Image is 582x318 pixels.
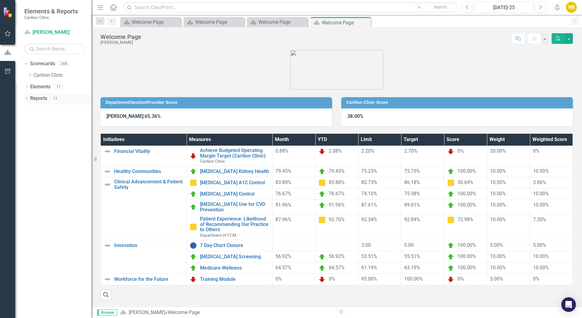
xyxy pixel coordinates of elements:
a: Training Module [200,277,269,282]
span: 74.10% [361,191,377,196]
a: Carilion Clinic [33,72,91,79]
a: [PERSON_NAME] [24,29,85,36]
img: Not Defined [104,148,111,155]
img: Below Plan [190,152,197,160]
span: 100.00% [404,276,423,282]
span: 3.06% [533,179,546,185]
span: Department of FCM [200,233,236,238]
span: 64.57% [275,265,291,270]
a: Achieve Budgeted Operating Margin Target (Carilion Clinic) [200,148,269,158]
span: 72.98% [458,217,473,222]
span: 0% [329,276,335,282]
span: 95.00% [361,276,377,282]
img: ClearPoint Strategy [3,7,14,18]
div: Welcome Page [100,34,141,40]
strong: 38.00% [347,113,363,119]
button: [DATE]-25 [475,2,533,13]
span: 75.58% [404,191,420,196]
img: On Target [318,202,326,209]
img: Caution [447,216,454,224]
img: On Target [447,242,454,249]
div: Welcome Page [195,18,243,26]
span: 56.92% [275,253,291,259]
img: On Target [447,202,454,209]
span: 10.00% [533,202,549,208]
strong: [PERSON_NAME] [107,113,143,119]
img: On Target [318,253,326,260]
div: » [120,309,332,316]
span: 5.00% [533,242,546,248]
a: [MEDICAL_DATA] Use for CVD Prevention [200,202,269,212]
span: Browser [97,309,117,316]
span: 0% [533,148,539,154]
a: Financial Vitality [114,149,183,154]
button: Search [425,3,456,12]
input: Search ClearPoint... [123,2,457,13]
span: 61.19% [361,265,377,270]
span: 2.08% [329,148,342,154]
span: 63.19% [404,265,420,270]
img: On Target [190,190,197,198]
span: 0% [275,276,282,282]
div: Welcome Page [258,18,306,26]
div: Welcome Page [168,309,200,315]
img: Below Plan [190,276,197,283]
span: 10.00% [533,191,549,196]
img: Caution [447,179,454,186]
div: Welcome Page [322,19,370,26]
span: 10.00% [490,202,506,208]
h3: Department/Section/Provider Score [106,100,329,105]
div: Open Intercom Messenger [561,297,576,312]
img: On Target [447,253,454,260]
span: 10.00% [490,265,506,270]
span: 75.25% [361,168,377,174]
img: Below Plan [447,148,454,155]
span: 83.80% [329,179,345,185]
a: Reports [30,95,47,102]
span: 0% [458,276,464,282]
img: On Target [190,203,197,211]
span: 10.00% [490,179,506,185]
span: 87.61% [361,202,377,208]
span: 86.18% [404,179,420,185]
small: Carilion Clinic [24,15,78,20]
img: On Target [190,253,197,260]
button: NR [566,2,577,13]
span: 7.30% [533,217,546,222]
span: 10.00% [490,217,506,222]
span: 91.96% [329,202,345,208]
span: 89.61% [404,202,420,208]
img: Caution [190,223,197,231]
span: 100.00% [458,202,476,208]
a: Innovation [114,243,183,248]
a: [MEDICAL_DATA] Screening [200,254,269,260]
span: Elements & Reports [24,8,78,15]
a: [MEDICAL_DATA] A1C Control [200,180,269,185]
span: 76.67% [329,191,345,196]
span: 83.80% [275,179,291,185]
span: 56.92% [329,253,345,259]
a: Welcome Page [248,18,306,26]
span: 87.96% [275,217,291,222]
img: Below Plan [318,148,326,155]
a: Patient Experience: Likelihood of Recommending Our Practice to Others [200,216,269,232]
a: Elements [30,83,51,90]
span: 10.00% [533,253,549,259]
a: Workforce for the Future [114,277,183,282]
div: Welcome Page [132,18,180,26]
span: 53.51% [361,253,377,259]
img: On Target [447,264,454,272]
img: On Target [318,168,326,175]
a: Healthy Communities [114,169,183,174]
p: : [107,113,326,120]
img: On Target [447,168,454,175]
img: Caution [318,216,326,224]
span: 92.34% [361,217,377,222]
span: 10.00% [490,253,506,259]
img: Not Defined [104,168,111,175]
span: Search [434,5,447,9]
span: 91.96% [275,202,291,208]
a: Welcome Page [122,18,180,26]
a: Medicare Wellness [200,265,269,271]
